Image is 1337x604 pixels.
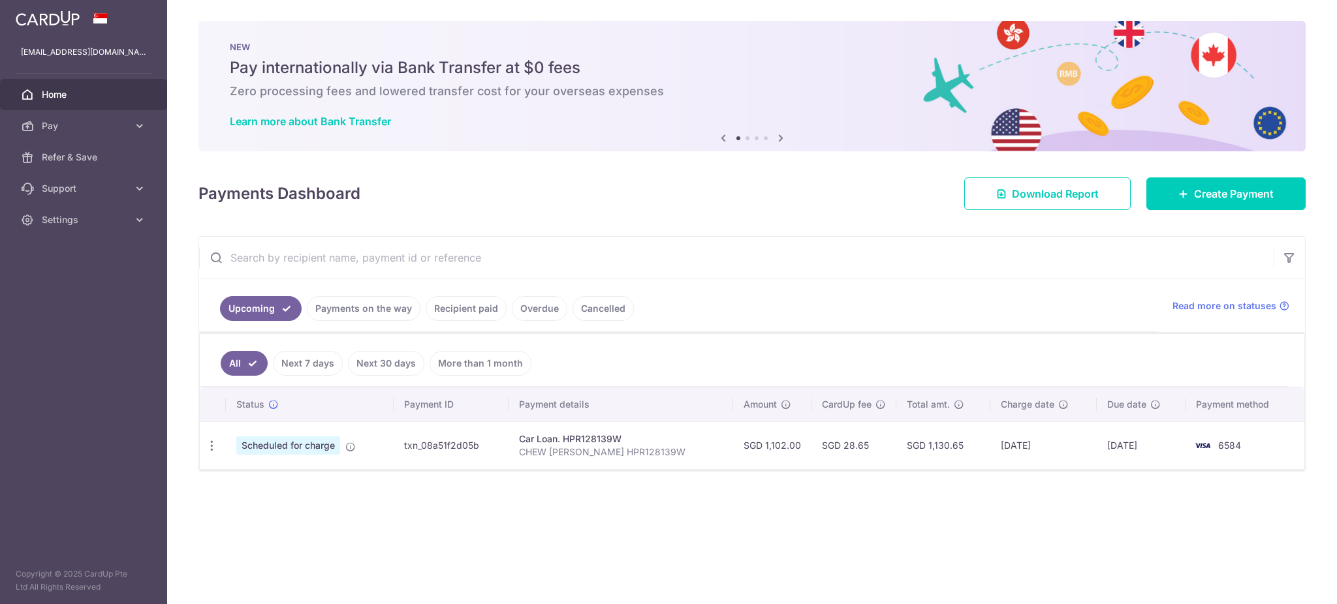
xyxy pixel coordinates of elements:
span: 6584 [1218,440,1241,451]
p: [EMAIL_ADDRESS][DOMAIN_NAME] [21,46,146,59]
span: Due date [1107,398,1146,411]
th: Payment method [1186,387,1304,421]
a: All [221,351,268,376]
a: Cancelled [573,296,634,321]
h6: Zero processing fees and lowered transfer cost for your overseas expenses [230,83,1274,99]
a: Overdue [512,296,567,321]
img: Bank Card [1189,438,1216,453]
a: Upcoming [220,296,302,321]
span: Amount [744,398,777,411]
span: Create Payment [1194,186,1274,202]
td: SGD 1,102.00 [733,421,811,469]
input: Search by recipient name, payment id or reference [199,237,1274,279]
span: Charge date [1001,398,1054,411]
td: [DATE] [1097,421,1186,469]
td: txn_08a51f2d05b [394,421,509,469]
img: CardUp [16,10,80,26]
span: Scheduled for charge [236,436,340,455]
td: SGD 28.65 [811,421,896,469]
a: Download Report [964,177,1131,210]
span: Read more on statuses [1172,299,1276,312]
span: Refer & Save [42,151,128,164]
span: Status [236,398,264,411]
span: Pay [42,119,128,132]
a: More than 1 month [430,351,531,376]
span: Total amt. [907,398,950,411]
a: Create Payment [1146,177,1306,210]
td: SGD 1,130.65 [896,421,990,469]
th: Payment ID [394,387,509,421]
span: Settings [42,213,128,226]
h5: Pay internationally via Bank Transfer at $0 fees [230,57,1274,78]
span: Support [42,182,128,195]
a: Recipient paid [426,296,507,321]
p: NEW [230,42,1274,52]
div: Car Loan. HPR128139W [519,432,723,445]
th: Payment details [509,387,733,421]
a: Read more on statuses [1172,299,1289,312]
a: Payments on the way [307,296,420,321]
a: Next 30 days [348,351,424,376]
h4: Payments Dashboard [198,182,360,205]
a: Learn more about Bank Transfer [230,115,391,128]
span: Download Report [1012,186,1099,202]
td: [DATE] [990,421,1097,469]
img: Bank transfer banner [198,21,1306,151]
span: CardUp fee [822,398,872,411]
a: Next 7 days [273,351,343,376]
span: Home [42,88,128,101]
p: CHEW [PERSON_NAME] HPR128139W [519,445,723,459]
